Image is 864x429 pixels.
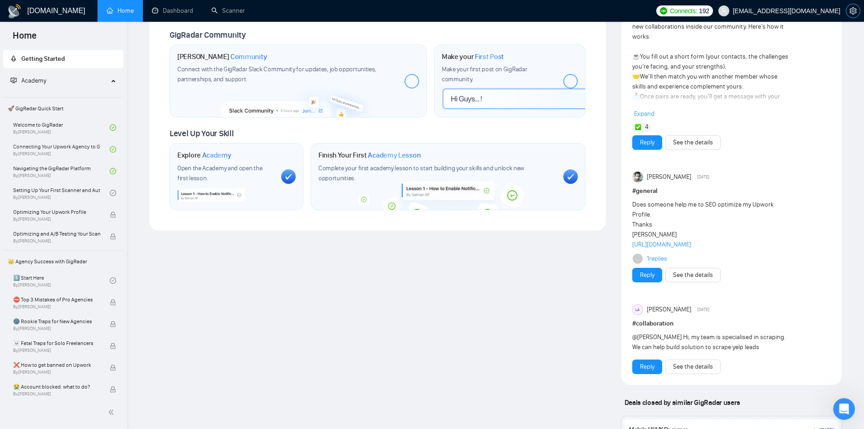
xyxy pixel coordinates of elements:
img: slackcommunity-bg.png [221,80,375,117]
span: 👑 Agency Success with GigRadar [4,252,122,271]
span: Optimizing Your Upwork Profile [13,207,100,217]
img: upwork-logo.png [660,7,667,15]
span: GigRadar Community [170,30,246,40]
span: Academy [10,77,46,84]
a: homeHome [107,7,134,15]
span: Academy [21,77,46,84]
span: By [PERSON_NAME] [13,304,100,310]
img: Shuban Ali [632,172,643,182]
span: lock [110,212,116,218]
span: Make your first post on GigRadar community. [442,65,527,83]
span: user [721,8,727,14]
a: See the details [673,138,713,148]
span: Open the Academy and open the first lesson. [177,164,262,182]
span: Academy [202,151,231,160]
h1: Finish Your First [318,151,420,160]
div: LA [633,305,643,315]
a: 1️⃣ Start HereBy[PERSON_NAME] [13,271,110,291]
img: ✅ [635,124,641,130]
a: Welcome to GigRadarBy[PERSON_NAME] [13,118,110,138]
a: Connecting Your Upwork Agency to GigRadarBy[PERSON_NAME] [13,139,110,159]
span: ⛔ Top 3 Mistakes of Pro Agencies [13,295,100,304]
span: Deals closed by similar GigRadar users [621,394,744,410]
span: Connect with the GigRadar Slack Community for updates, job opportunities, partnerships, and support. [177,65,376,83]
span: [DATE] [697,173,709,181]
span: ☠️ Fatal Traps for Solo Freelancers [13,339,100,348]
span: [PERSON_NAME] [647,305,691,315]
span: Home [5,29,44,48]
span: Level Up Your Skill [170,128,234,138]
span: lock [110,299,116,306]
span: 🌚 Rookie Traps for New Agencies [13,317,100,326]
span: rocket [10,55,17,62]
li: Getting Started [3,50,123,68]
a: See the details [673,270,713,280]
a: 1replies [647,254,667,263]
button: Reply [632,360,662,374]
span: Getting Started [21,55,65,63]
span: 📩 [632,93,640,100]
a: Reply [640,138,654,148]
div: Does someone help me to SEO optimize my Upwork Profile. Thanks [PERSON_NAME] [632,200,791,250]
h1: Explore [177,151,231,160]
a: Reply [640,362,654,372]
h1: [PERSON_NAME] [177,52,267,61]
span: ☕ [632,53,640,60]
div: @[PERSON_NAME] Hi, my team is specialised in scraping. We can help build solution to scrape yelp ... [632,332,791,352]
button: Reply [632,268,662,282]
h1: # collaboration [632,319,831,329]
span: By [PERSON_NAME] [13,238,100,244]
iframe: Intercom live chat [833,398,855,420]
span: 192 [699,6,709,16]
span: Community [230,52,267,61]
h1: # general [632,186,831,196]
span: ❌ How to get banned on Upwork [13,360,100,370]
a: Setting Up Your First Scanner and Auto-BidderBy[PERSON_NAME] [13,183,110,203]
span: By [PERSON_NAME] [13,217,100,222]
span: 😭 Account blocked: what to do? [13,382,100,391]
span: [DATE] [697,306,709,314]
a: Reply [640,270,654,280]
span: lock [110,386,116,393]
span: By [PERSON_NAME] [13,348,100,353]
span: First Post [475,52,504,61]
span: fund-projection-screen [10,77,17,84]
a: setting [846,7,860,15]
span: [PERSON_NAME] [647,172,691,182]
span: lock [110,321,116,327]
span: 🚀 GigRadar Quick Start [4,99,122,118]
span: 4 [645,123,649,132]
a: dashboardDashboard [152,7,193,15]
span: lock [110,365,116,371]
span: 🤝 [632,73,640,80]
span: Complete your first academy lesson to start building your skills and unlock new opportunities. [318,164,524,182]
span: Connects: [670,6,697,16]
span: By [PERSON_NAME] [13,370,100,375]
span: Expand [634,110,654,118]
a: searchScanner [211,7,245,15]
a: See the details [673,362,713,372]
a: [URL][DOMAIN_NAME] [632,241,691,248]
h1: Make your [442,52,504,61]
span: check-circle [110,124,116,131]
span: Academy Lesson [368,151,420,160]
button: See the details [665,268,721,282]
span: lock [110,233,116,240]
span: By [PERSON_NAME] [13,326,100,331]
span: Optimizing and A/B Testing Your Scanner for Better Results [13,229,100,238]
span: check-circle [110,168,116,174]
a: Navigating the GigRadar PlatformBy[PERSON_NAME] [13,161,110,181]
span: check-circle [110,190,116,196]
button: setting [846,4,860,18]
button: Reply [632,135,662,150]
span: check-circle [110,277,116,284]
button: See the details [665,360,721,374]
span: By [PERSON_NAME] [13,391,100,397]
span: lock [110,343,116,349]
img: logo [7,4,22,19]
span: check-circle [110,146,116,153]
button: See the details [665,135,721,150]
span: double-left [108,408,117,417]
